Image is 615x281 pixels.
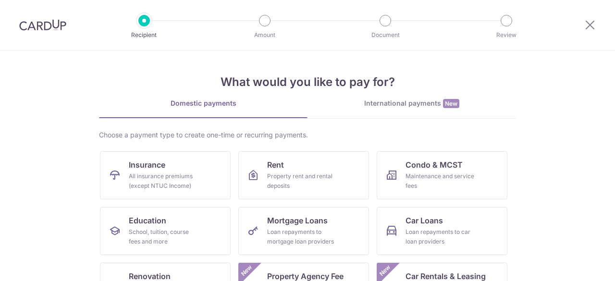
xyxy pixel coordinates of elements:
p: Recipient [109,30,180,40]
div: Property rent and rental deposits [267,171,336,191]
span: New [377,263,393,279]
span: Condo & MCST [406,159,463,171]
iframe: Opens a widget where you can find more information [553,252,605,276]
a: InsuranceAll insurance premiums (except NTUC Income) [100,151,231,199]
p: Document [350,30,421,40]
div: All insurance premiums (except NTUC Income) [129,171,198,191]
a: Condo & MCSTMaintenance and service fees [377,151,507,199]
div: Maintenance and service fees [406,171,475,191]
a: Mortgage LoansLoan repayments to mortgage loan providers [238,207,369,255]
div: Loan repayments to car loan providers [406,227,475,246]
div: Loan repayments to mortgage loan providers [267,227,336,246]
div: Domestic payments [99,98,307,108]
span: Rent [267,159,284,171]
span: Education [129,215,166,226]
div: International payments [307,98,516,109]
span: New [443,99,459,108]
h4: What would you like to pay for? [99,73,516,91]
span: Mortgage Loans [267,215,328,226]
span: New [239,263,255,279]
span: Car Loans [406,215,443,226]
p: Amount [229,30,300,40]
a: RentProperty rent and rental deposits [238,151,369,199]
p: Review [471,30,542,40]
div: Choose a payment type to create one-time or recurring payments. [99,130,516,140]
a: Car LoansLoan repayments to car loan providers [377,207,507,255]
span: Insurance [129,159,165,171]
div: School, tuition, course fees and more [129,227,198,246]
a: EducationSchool, tuition, course fees and more [100,207,231,255]
img: CardUp [19,19,66,31]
